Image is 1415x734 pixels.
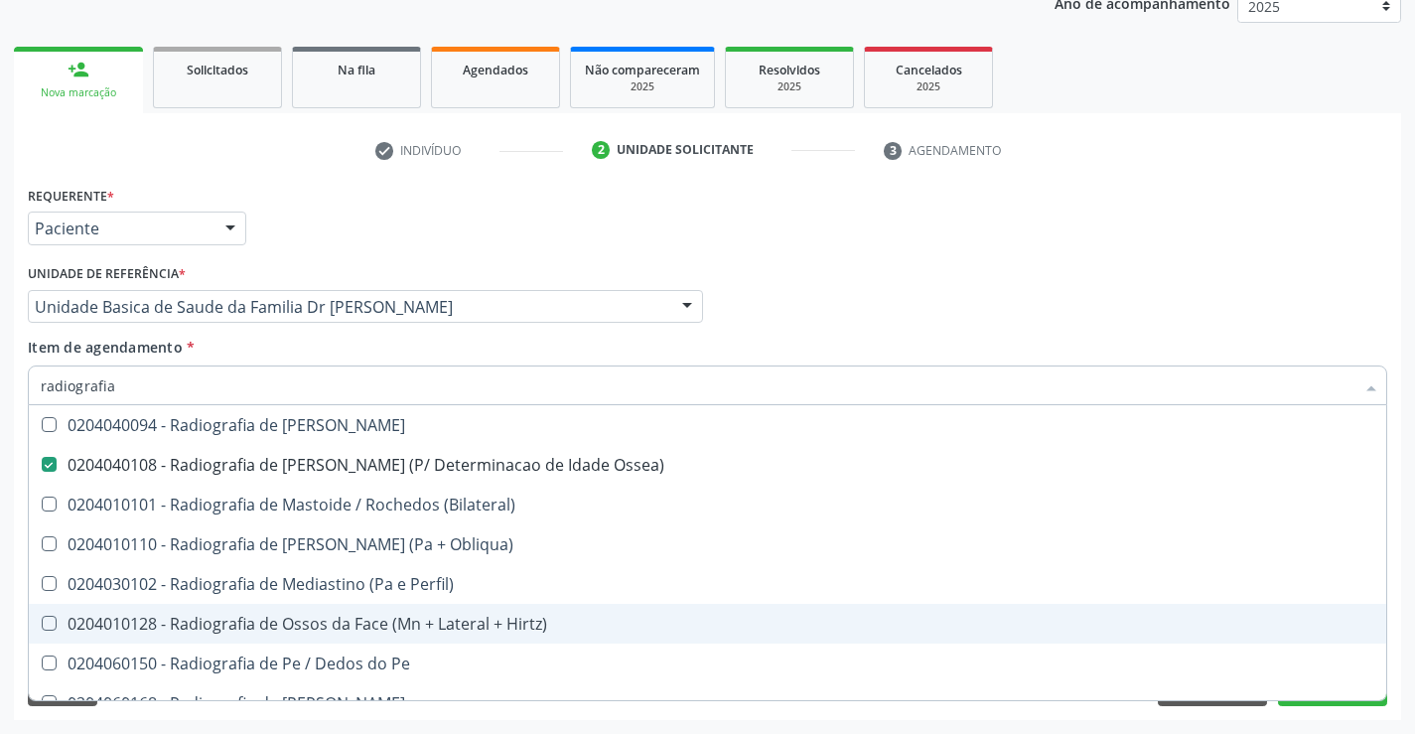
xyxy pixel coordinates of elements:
[585,79,700,94] div: 2025
[338,62,375,78] span: Na fila
[463,62,528,78] span: Agendados
[41,457,1374,473] div: 0204040108 - Radiografia de [PERSON_NAME] (P/ Determinacao de Idade Ossea)
[41,366,1354,405] input: Buscar por procedimentos
[592,141,610,159] div: 2
[41,656,1374,671] div: 0204060150 - Radiografia de Pe / Dedos do Pe
[740,79,839,94] div: 2025
[585,62,700,78] span: Não compareceram
[759,62,820,78] span: Resolvidos
[41,417,1374,433] div: 0204040094 - Radiografia de [PERSON_NAME]
[35,219,206,238] span: Paciente
[41,497,1374,513] div: 0204010101 - Radiografia de Mastoide / Rochedos (Bilateral)
[28,259,186,290] label: Unidade de referência
[35,297,662,317] span: Unidade Basica de Saude da Familia Dr [PERSON_NAME]
[68,59,89,80] div: person_add
[28,181,114,212] label: Requerente
[41,695,1374,711] div: 0204060168 - Radiografia de [PERSON_NAME]
[41,616,1374,632] div: 0204010128 - Radiografia de Ossos da Face (Mn + Lateral + Hirtz)
[879,79,978,94] div: 2025
[28,85,129,100] div: Nova marcação
[28,338,183,357] span: Item de agendamento
[41,576,1374,592] div: 0204030102 - Radiografia de Mediastino (Pa e Perfil)
[41,536,1374,552] div: 0204010110 - Radiografia de [PERSON_NAME] (Pa + Obliqua)
[617,141,754,159] div: Unidade solicitante
[896,62,962,78] span: Cancelados
[187,62,248,78] span: Solicitados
